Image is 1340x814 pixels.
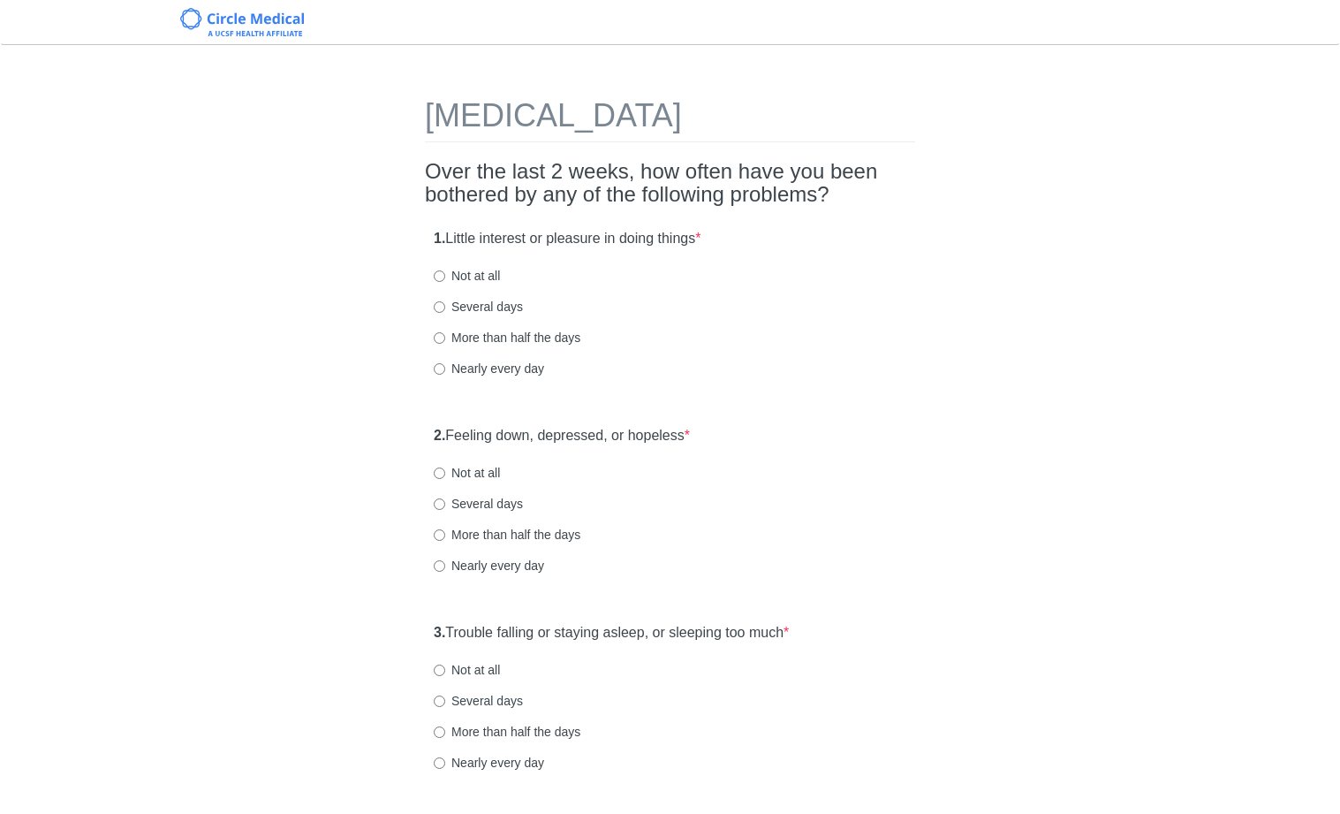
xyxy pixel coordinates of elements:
[434,727,445,738] input: More than half the days
[434,625,445,640] strong: 3.
[434,332,445,344] input: More than half the days
[434,723,580,741] label: More than half the days
[434,267,500,285] label: Not at all
[434,329,580,346] label: More than half the days
[425,98,915,142] h1: [MEDICAL_DATA]
[434,696,445,707] input: Several days
[434,229,700,249] label: Little interest or pleasure in doing things
[434,298,523,316] label: Several days
[434,495,523,513] label: Several days
[434,426,690,446] label: Feeling down, depressed, or hopeless
[434,498,445,510] input: Several days
[434,428,445,443] strong: 2.
[434,692,523,710] label: Several days
[434,526,580,544] label: More than half the days
[434,363,445,375] input: Nearly every day
[434,754,544,772] label: Nearly every day
[434,464,500,482] label: Not at all
[434,661,500,679] label: Not at all
[180,8,305,36] img: Circle Medical Logo
[434,231,445,246] strong: 1.
[434,757,445,769] input: Nearly every day
[434,665,445,676] input: Not at all
[434,468,445,479] input: Not at all
[434,529,445,541] input: More than half the days
[434,623,789,643] label: Trouble falling or staying asleep, or sleeping too much
[434,360,544,377] label: Nearly every day
[434,270,445,282] input: Not at all
[434,301,445,313] input: Several days
[434,557,544,574] label: Nearly every day
[434,560,445,572] input: Nearly every day
[425,160,915,207] h2: Over the last 2 weeks, how often have you been bothered by any of the following problems?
